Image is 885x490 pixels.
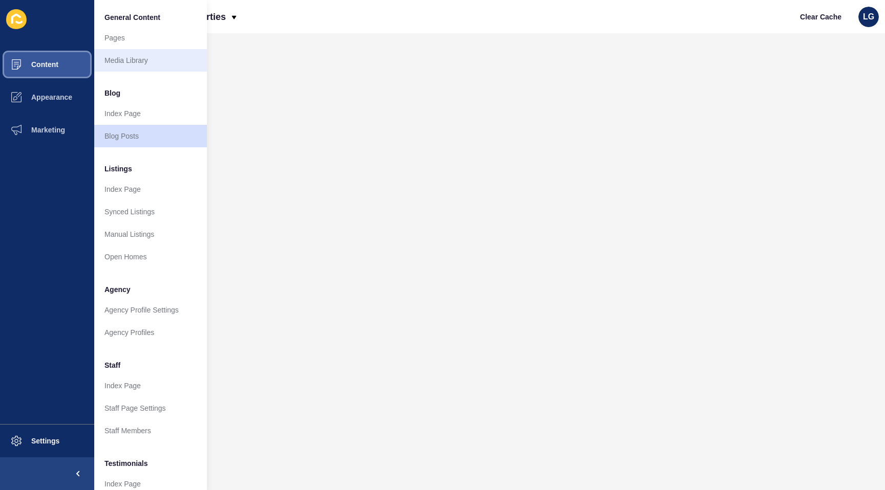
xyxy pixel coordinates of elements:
a: Pages [94,27,207,49]
a: Media Library [94,49,207,72]
span: General Content [104,12,160,23]
a: Agency Profiles [94,321,207,344]
span: Agency [104,284,131,295]
a: Index Page [94,374,207,397]
a: Staff Members [94,419,207,442]
a: Open Homes [94,246,207,268]
a: Index Page [94,102,207,125]
a: Agency Profile Settings [94,299,207,321]
a: Staff Page Settings [94,397,207,419]
a: Manual Listings [94,223,207,246]
span: Staff [104,360,120,370]
a: Blog Posts [94,125,207,147]
span: Clear Cache [800,12,841,22]
span: Blog [104,88,120,98]
span: Listings [104,164,132,174]
a: Synced Listings [94,201,207,223]
span: LG [863,12,874,22]
span: Testimonials [104,458,148,469]
button: Clear Cache [791,7,850,27]
a: Index Page [94,178,207,201]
